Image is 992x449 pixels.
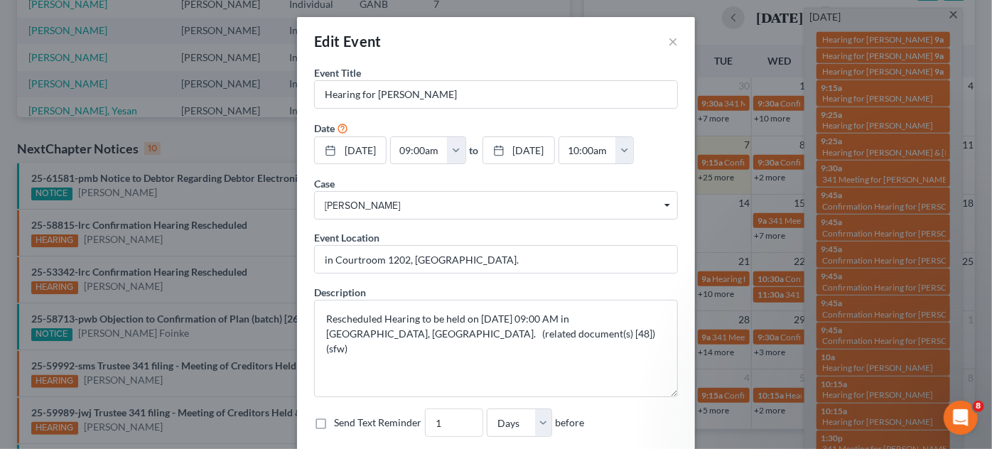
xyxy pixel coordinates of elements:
[314,191,678,220] span: Select box activate
[314,176,335,191] label: Case
[315,81,677,108] input: Enter event name...
[314,33,382,50] span: Edit Event
[315,246,677,273] input: Enter location...
[315,137,386,164] a: [DATE]
[314,285,366,300] label: Description
[426,409,482,436] input: --
[314,230,379,245] label: Event Location
[559,137,616,164] input: -- : --
[973,401,984,412] span: 8
[314,121,335,136] label: Date
[483,137,554,164] a: [DATE]
[470,143,479,158] label: to
[314,67,361,79] span: Event Title
[325,198,667,213] span: [PERSON_NAME]
[391,137,448,164] input: -- : --
[334,416,421,430] label: Send Text Reminder
[555,416,584,430] span: before
[944,401,978,435] iframe: Intercom live chat
[668,33,678,50] button: ×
